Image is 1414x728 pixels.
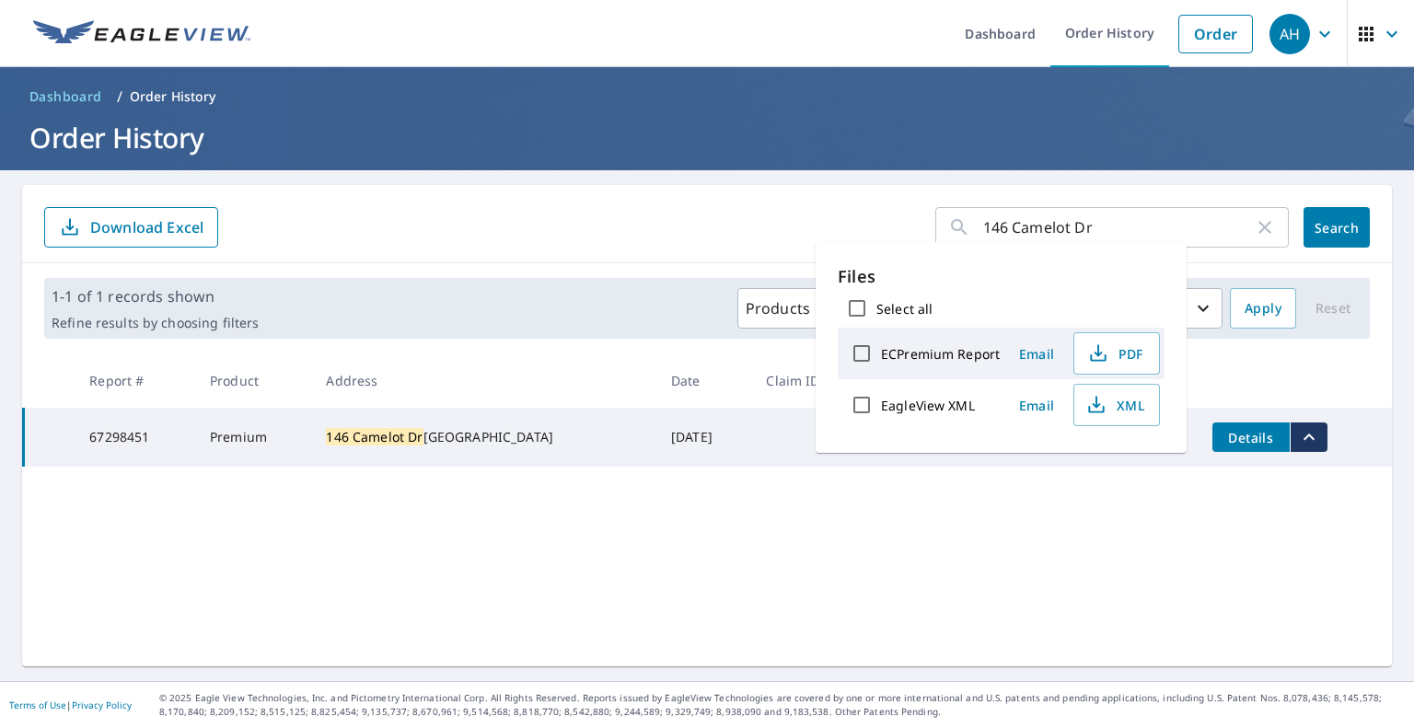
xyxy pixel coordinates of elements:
span: Email [1014,345,1059,363]
button: Apply [1230,288,1296,329]
mark: 146 Camelot Dr [326,428,423,445]
th: Report # [75,353,195,408]
button: Download Excel [44,207,218,248]
button: filesDropdownBtn-67298451 [1290,422,1327,452]
button: Email [1007,391,1066,420]
p: Download Excel [90,217,203,237]
span: XML [1085,394,1144,416]
p: Refine results by choosing filters [52,315,259,331]
p: Order History [130,87,216,106]
div: [GEOGRAPHIC_DATA] [326,428,642,446]
th: Address [311,353,656,408]
button: Email [1007,340,1066,368]
a: Terms of Use [9,699,66,711]
span: Details [1223,429,1279,446]
label: Select all [876,300,933,318]
a: Dashboard [22,82,110,111]
div: AH [1269,14,1310,54]
span: PDF [1085,342,1144,364]
p: © 2025 Eagle View Technologies, Inc. and Pictometry International Corp. All Rights Reserved. Repo... [159,691,1405,719]
th: Claim ID [751,353,863,408]
button: XML [1073,384,1160,426]
img: EV Logo [33,20,250,48]
td: 67298451 [75,408,195,467]
span: Search [1318,219,1355,237]
h1: Order History [22,119,1392,156]
span: Email [1014,397,1059,414]
span: Apply [1245,297,1281,320]
p: Products [746,297,810,319]
th: Product [195,353,311,408]
td: [DATE] [656,408,751,467]
p: Files [838,264,1165,289]
a: Order [1178,15,1253,53]
button: detailsBtn-67298451 [1212,422,1290,452]
label: ECPremium Report [881,345,1000,363]
span: Dashboard [29,87,102,106]
th: Date [656,353,751,408]
button: PDF [1073,332,1160,375]
td: Premium [195,408,311,467]
label: EagleView XML [881,397,975,414]
input: Address, Report #, Claim ID, etc. [983,202,1254,253]
p: 1-1 of 1 records shown [52,285,259,307]
button: Search [1304,207,1370,248]
li: / [117,86,122,108]
a: Privacy Policy [72,699,132,711]
button: Products [737,288,844,329]
p: | [9,699,132,711]
nav: breadcrumb [22,82,1392,111]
